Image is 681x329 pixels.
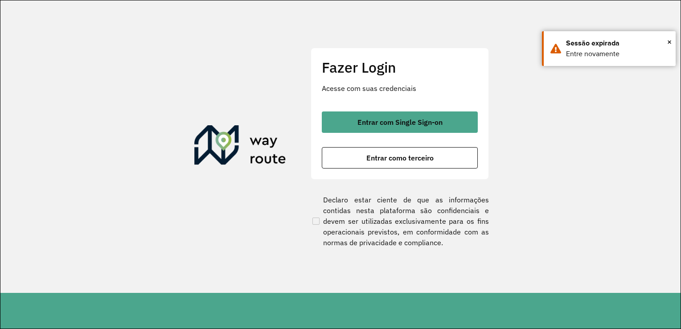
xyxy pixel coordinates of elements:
[194,125,286,168] img: Roteirizador AmbevTech
[322,59,478,76] h2: Fazer Login
[667,35,672,49] span: ×
[311,194,489,248] label: Declaro estar ciente de que as informações contidas nesta plataforma são confidenciais e devem se...
[322,147,478,169] button: button
[566,38,669,49] div: Sessão expirada
[322,83,478,94] p: Acesse com suas credenciais
[322,111,478,133] button: button
[357,119,443,126] span: Entrar com Single Sign-on
[566,49,669,59] div: Entre novamente
[366,154,434,161] span: Entrar como terceiro
[667,35,672,49] button: Close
